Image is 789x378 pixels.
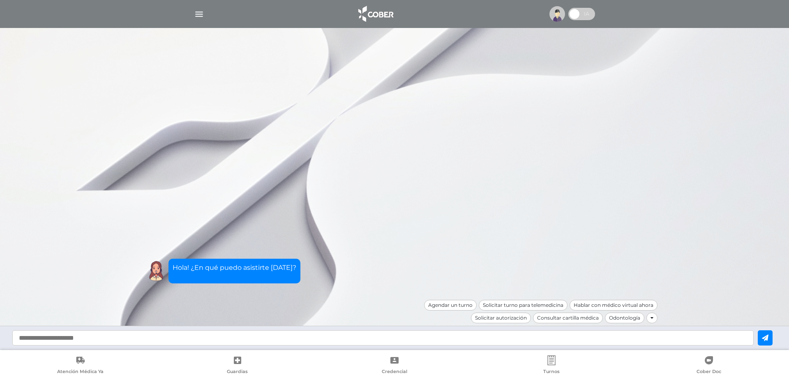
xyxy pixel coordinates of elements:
span: Credencial [382,369,407,376]
img: Cober_menu-lines-white.svg [194,9,204,19]
div: Solicitar autorización [471,313,531,323]
span: Turnos [543,369,560,376]
div: Agendar un turno [424,300,477,311]
div: Consultar cartilla médica [533,313,603,323]
a: Cober Doc [630,355,787,376]
a: Turnos [473,355,630,376]
span: Cober Doc [697,369,721,376]
p: Hola! ¿En qué puedo asistirte [DATE]? [173,263,296,273]
div: Hablar con médico virtual ahora [570,300,657,311]
img: Cober IA [146,261,166,281]
a: Credencial [316,355,473,376]
a: Atención Médica Ya [2,355,159,376]
a: Guardias [159,355,316,376]
span: Atención Médica Ya [57,369,104,376]
div: Solicitar turno para telemedicina [479,300,568,311]
span: Guardias [227,369,248,376]
img: profile-placeholder.svg [549,6,565,22]
div: Odontología [605,313,644,323]
img: logo_cober_home-white.png [354,4,397,24]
